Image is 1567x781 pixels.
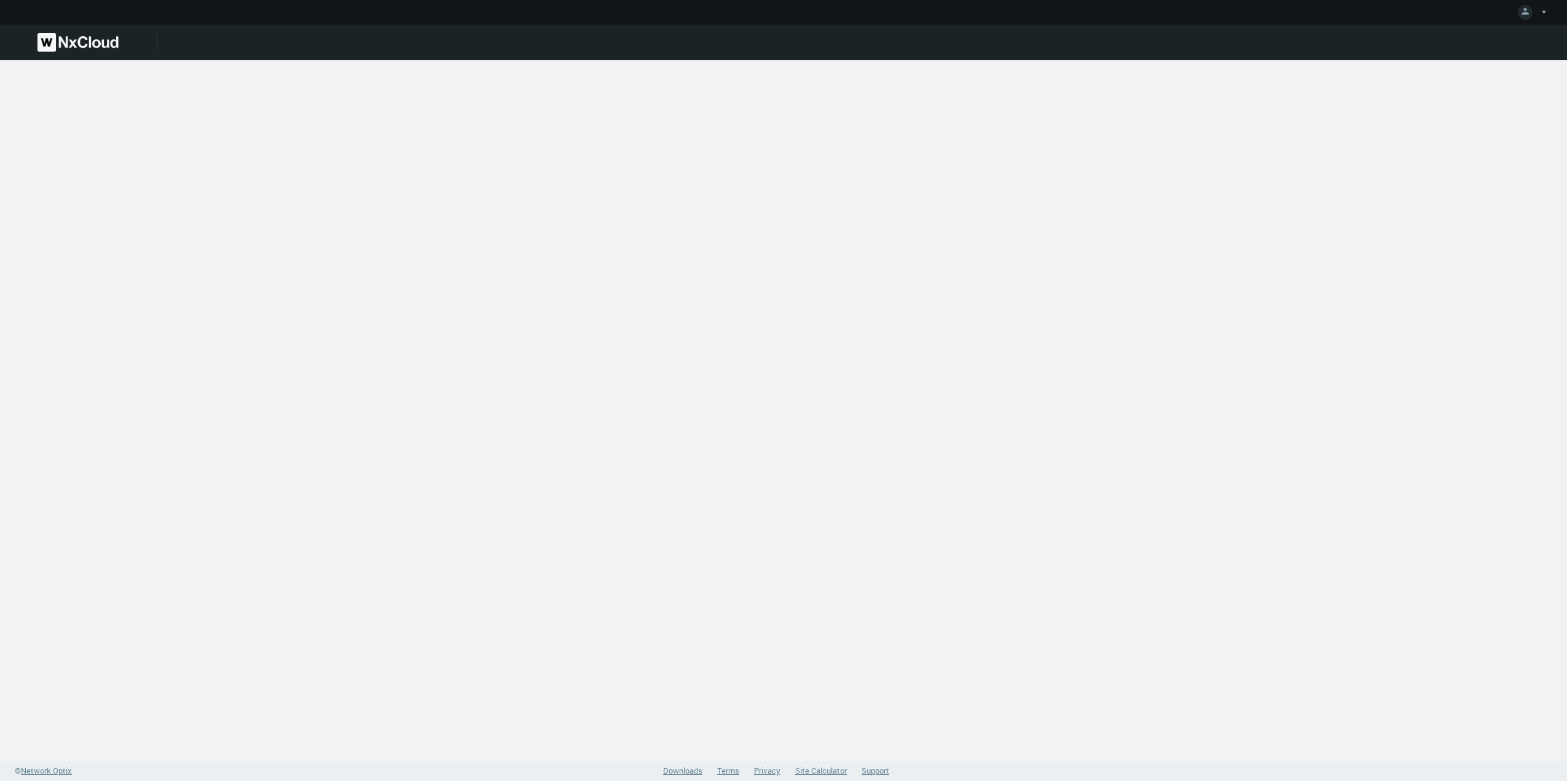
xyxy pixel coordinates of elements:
img: Nx Cloud logo [37,33,119,52]
a: Terms [717,765,739,776]
a: Downloads [663,765,702,776]
span: Network Optix [21,765,72,776]
a: Support [862,765,889,776]
a: Site Calculator [795,765,847,776]
a: Privacy [754,765,780,776]
a: ©Network Optix [15,765,72,777]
